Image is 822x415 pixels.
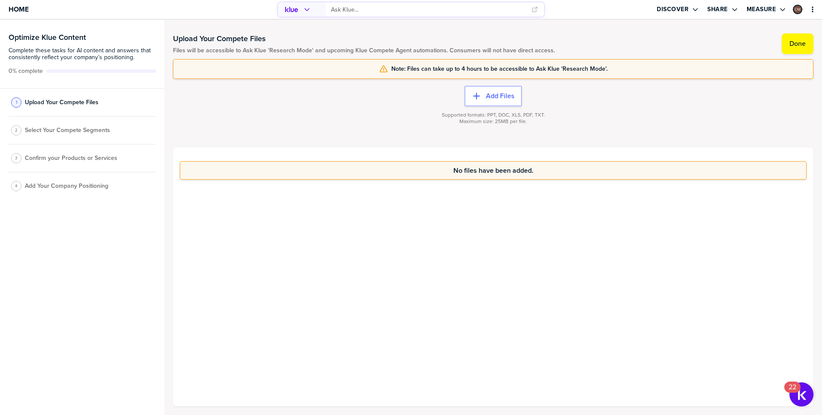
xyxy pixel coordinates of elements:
h1: Upload Your Compete Files [173,33,555,44]
label: Measure [747,6,776,13]
label: Share [707,6,728,13]
label: Done [789,39,806,48]
span: Home [9,6,29,13]
div: Connor McGee [793,5,802,14]
span: Note: Files can take up to 4 hours to be accessible to Ask Klue 'Research Mode'. [391,66,608,72]
span: Files will be accessible to Ask Klue 'Research Mode' and upcoming Klue Compete Agent automations.... [173,47,555,54]
span: 3 [15,155,18,161]
button: Done [782,33,813,54]
span: 4 [15,183,18,189]
span: Maximum size: 25MB per file. [459,118,527,125]
label: Add Files [486,92,514,100]
a: Edit Profile [792,4,803,15]
img: d31737cf7113f19ca53a4873694b5cc2-sml.png [794,6,801,13]
span: Upload Your Compete Files [25,99,98,106]
span: Add Your Company Positioning [25,183,108,189]
span: Complete these tasks for AI content and answers that consistently reflect your company’s position... [9,47,156,61]
button: Add Files [465,86,522,106]
span: Supported formats: PPT, DOC, XLS, PDF, TXT. [442,112,545,118]
span: Confirm your Products or Services [25,155,117,162]
button: Open Resource Center, 22 new notifications [789,382,813,406]
label: Discover [657,6,688,13]
span: Active [9,68,43,75]
span: No files have been added. [453,167,533,174]
input: Ask Klue... [331,3,526,17]
div: 22 [789,387,796,398]
span: 1 [16,99,17,105]
span: Select Your Compete Segments [25,127,110,134]
span: 2 [15,127,18,133]
h3: Optimize Klue Content [9,33,156,41]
